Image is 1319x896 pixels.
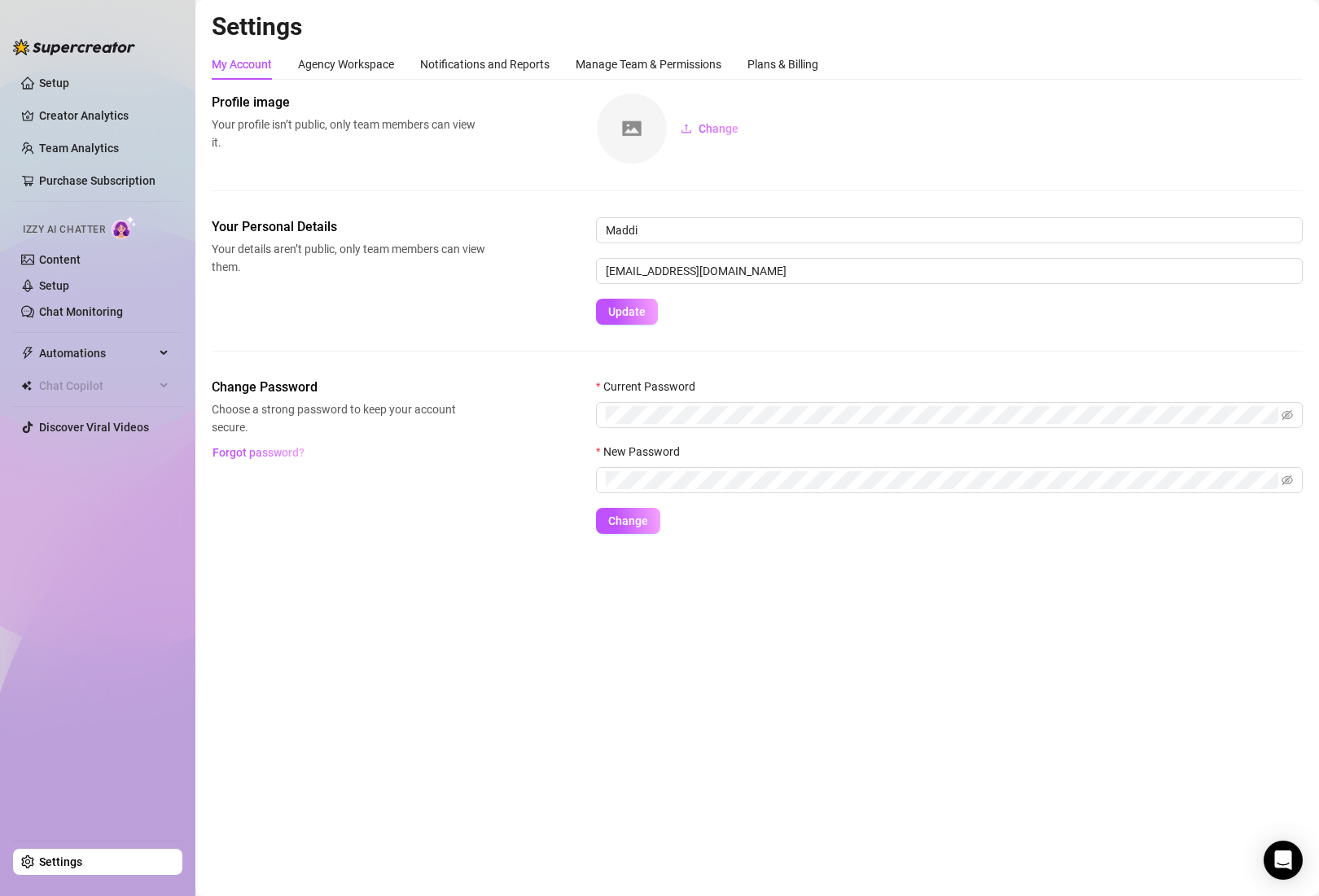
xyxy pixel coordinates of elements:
span: Your details aren’t public, only team members can view them. [212,240,485,276]
div: My Account [212,55,272,73]
button: Change [596,508,660,534]
div: Agency Workspace [298,55,394,73]
span: Automations [39,340,155,366]
a: Setup [39,279,69,292]
span: Change Password [212,378,485,397]
div: Notifications and Reports [420,55,550,73]
a: Setup [39,76,69,90]
a: Discover Viral Videos [39,421,149,434]
a: Settings [39,855,82,868]
span: Your Personal Details [212,217,485,237]
span: Izzy AI Chatter [23,222,105,238]
input: Current Password [606,406,1278,424]
div: Manage Team & Permissions [576,55,721,73]
div: Plans & Billing [747,55,818,73]
label: Current Password [596,378,706,396]
span: Choose a strong password to keep your account secure. [212,400,485,436]
span: Chat Copilot [39,373,155,399]
img: AI Chatter [112,216,137,239]
a: Purchase Subscription [39,174,156,187]
input: New Password [606,471,1278,489]
span: Change [699,122,738,135]
button: Update [596,299,658,325]
span: Change [608,514,648,527]
button: Change [668,116,752,142]
button: Forgot password? [212,439,305,465]
span: Your profile isn’t public, only team members can view it. [212,116,485,151]
img: square-placeholder.png [597,94,667,164]
div: Open Intercom Messenger [1264,841,1303,880]
h2: Settings [212,11,1303,42]
input: Enter name [596,217,1303,243]
a: Chat Monitoring [39,305,123,318]
a: Content [39,253,81,266]
span: Profile image [212,93,485,112]
a: Creator Analytics [39,103,169,129]
input: Enter new email [596,258,1303,284]
span: eye-invisible [1282,474,1293,486]
img: Chat Copilot [21,380,32,391]
span: Forgot password? [213,446,305,459]
span: upload [681,123,692,134]
label: New Password [596,443,690,461]
img: logo-BBDzfeDw.svg [13,39,135,55]
a: Team Analytics [39,142,119,155]
span: thunderbolt [21,347,34,360]
span: eye-invisible [1282,409,1293,421]
span: Update [608,305,646,318]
